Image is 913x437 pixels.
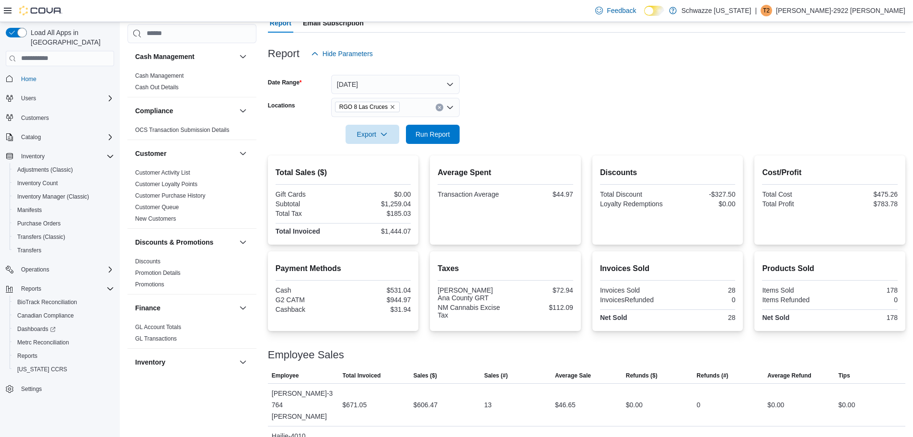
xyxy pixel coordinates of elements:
[10,322,118,336] a: Dashboards
[21,75,36,83] span: Home
[776,5,905,16] p: [PERSON_NAME]-2922 [PERSON_NAME]
[346,125,399,144] button: Export
[17,247,41,254] span: Transfers
[331,75,460,94] button: [DATE]
[761,5,772,16] div: Turner-2922 Ashby
[13,164,77,176] a: Adjustments (Classic)
[135,52,235,61] button: Cash Management
[345,190,411,198] div: $0.00
[13,177,62,189] a: Inventory Count
[21,385,42,393] span: Settings
[17,131,45,143] button: Catalog
[508,304,573,311] div: $112.09
[626,372,658,379] span: Refunds ($)
[670,314,735,321] div: 28
[21,285,41,293] span: Reports
[21,266,49,273] span: Operations
[135,126,230,134] span: OCS Transaction Submission Details
[17,151,48,162] button: Inventory
[17,73,114,85] span: Home
[127,256,256,294] div: Discounts & Promotions
[135,281,164,288] span: Promotions
[626,399,643,411] div: $0.00
[438,190,503,198] div: Transaction Average
[17,339,69,346] span: Metrc Reconciliation
[600,263,736,274] h2: Invoices Sold
[13,364,71,375] a: [US_STATE] CCRS
[135,237,235,247] button: Discounts & Promotions
[832,190,898,198] div: $475.26
[436,104,443,111] button: Clear input
[345,200,411,208] div: $1,259.04
[6,68,114,421] nav: Complex example
[13,191,93,202] a: Inventory Manager (Classic)
[591,1,640,20] a: Feedback
[135,72,184,80] span: Cash Management
[10,295,118,309] button: BioTrack Reconciliation
[135,269,181,277] span: Promotion Details
[135,335,177,343] span: GL Transactions
[135,106,173,116] h3: Compliance
[135,323,181,331] span: GL Account Totals
[13,337,114,348] span: Metrc Reconciliation
[555,399,576,411] div: $46.65
[390,104,395,110] button: Remove RGO 8 Las Cruces from selection in this group
[10,177,118,190] button: Inventory Count
[335,102,400,112] span: RGO 8 Las Cruces
[268,349,344,361] h3: Employee Sales
[339,102,388,112] span: RGO 8 Las Cruces
[276,296,341,304] div: G2 CATM
[555,372,591,379] span: Average Sale
[272,372,299,379] span: Employee
[135,281,164,288] a: Promotions
[276,167,411,178] h2: Total Sales ($)
[13,364,114,375] span: Washington CCRS
[416,130,450,139] span: Run Report
[135,192,206,199] a: Customer Purchase History
[607,6,636,15] span: Feedback
[413,372,437,379] span: Sales ($)
[762,314,789,321] strong: Net Sold
[135,181,197,188] a: Customer Loyalty Points
[13,350,114,362] span: Reports
[135,83,179,91] span: Cash Out Details
[268,384,339,426] div: [PERSON_NAME]-3764 [PERSON_NAME]
[13,296,114,308] span: BioTrack Reconciliation
[345,227,411,235] div: $1,444.07
[17,166,73,174] span: Adjustments (Classic)
[127,167,256,228] div: Customer
[345,306,411,313] div: $31.94
[127,124,256,140] div: Compliance
[237,302,249,314] button: Finance
[13,310,78,321] a: Canadian Compliance
[10,363,118,376] button: [US_STATE] CCRS
[21,133,41,141] span: Catalog
[17,298,77,306] span: BioTrack Reconciliation
[135,215,176,223] span: New Customers
[13,191,114,202] span: Inventory Manager (Classic)
[2,111,118,125] button: Customers
[21,153,45,160] span: Inventory
[438,304,503,319] div: NM Cannabis Excise Tax
[13,245,114,256] span: Transfers
[135,169,190,176] a: Customer Activity List
[838,399,855,411] div: $0.00
[413,399,438,411] div: $606.47
[237,51,249,62] button: Cash Management
[135,84,179,91] a: Cash Out Details
[17,151,114,162] span: Inventory
[767,399,784,411] div: $0.00
[135,204,179,211] a: Customer Queue
[2,72,118,86] button: Home
[27,28,114,47] span: Load All Apps in [GEOGRAPHIC_DATA]
[484,399,492,411] div: 13
[351,125,393,144] span: Export
[17,264,114,275] span: Operations
[270,13,291,33] span: Report
[343,399,367,411] div: $671.05
[406,125,460,144] button: Run Report
[276,190,341,198] div: Gift Cards
[13,218,65,229] a: Purchase Orders
[762,167,898,178] h2: Cost/Profit
[17,283,114,295] span: Reports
